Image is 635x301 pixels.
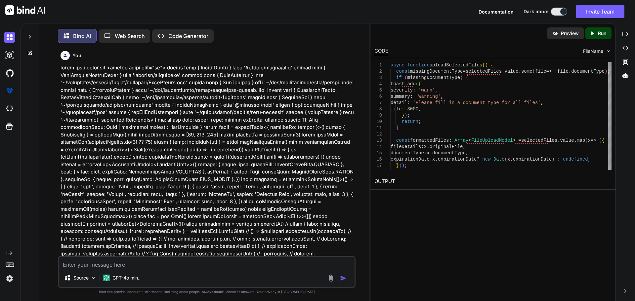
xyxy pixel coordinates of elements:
[402,113,404,118] span: }
[327,274,335,282] img: attachment
[374,163,382,169] div: 17
[396,69,410,74] span: const
[391,106,402,112] span: life
[407,100,410,105] span: :
[479,8,514,15] button: Documentation
[396,163,399,168] span: }
[605,69,607,74] span: )
[374,119,382,125] div: 10
[429,157,432,162] span: :
[466,150,468,156] span: ,
[396,75,402,80] span: if
[535,69,546,74] span: file
[577,138,585,143] span: map
[402,163,404,168] span: )
[574,138,576,143] span: .
[485,62,487,68] span: )
[552,157,554,162] span: )
[435,88,438,93] span: ,
[391,81,404,87] span: toast
[507,157,510,162] span: x
[4,273,15,284] img: settings
[568,69,571,74] span: .
[606,48,612,54] img: chevron down
[396,125,399,131] span: }
[374,47,388,55] div: CODE
[598,30,606,37] p: Run
[374,81,382,87] div: 4
[438,157,477,162] span: expirationDate
[466,75,468,80] span: {
[576,5,624,18] button: Invite Team
[391,94,410,99] span: summary
[374,112,382,119] div: 9
[407,75,460,80] span: missingDocumentType
[4,32,15,43] img: darkChat
[407,106,418,112] span: 3000
[402,119,418,124] span: return
[463,144,465,149] span: ,
[4,50,15,61] img: darkAi-studio
[5,5,45,15] img: Bind AI
[374,131,382,137] div: 12
[115,32,145,40] p: Web Search
[58,289,356,294] p: Bind can provide inaccurate information, including about people. Always double-check its answers....
[410,69,463,74] span: missingDocumentType
[4,85,15,96] img: premium
[602,138,604,143] span: {
[418,81,421,87] span: {
[404,75,407,80] span: (
[374,94,382,100] div: 6
[391,100,407,105] span: detail
[4,103,15,114] img: cloudideIcon
[502,69,504,74] span: .
[429,62,482,68] span: uploadSelectedFiles
[429,144,463,149] span: originalFile
[404,113,407,118] span: )
[561,30,579,37] p: Preview
[449,138,451,143] span: :
[471,138,513,143] span: FileUploadModel
[407,62,429,68] span: function
[518,138,521,143] span: =
[504,69,518,74] span: value
[404,163,407,168] span: ;
[424,144,426,149] span: x
[374,75,382,81] div: 3
[374,68,382,75] div: 2
[546,69,552,74] span: =>
[588,138,590,143] span: x
[563,157,588,162] span: undefined
[468,138,471,143] span: <
[540,100,543,105] span: ,
[407,113,410,118] span: ;
[374,100,382,106] div: 7
[73,275,89,281] p: Source
[466,69,502,74] span: selectedFiles
[524,8,548,15] span: Dark mode
[407,81,415,87] span: add
[557,138,560,143] span: .
[513,138,515,143] span: >
[374,62,382,68] div: 1
[391,88,413,93] span: severity
[479,9,514,15] span: Documentation
[370,174,615,189] h2: OUTPUT
[413,100,540,105] span: 'Please fill in a document type for all files'
[391,150,424,156] span: documentType
[518,69,521,74] span: .
[591,138,596,143] span: =>
[396,138,410,143] span: const
[477,157,479,162] span: ?
[413,88,415,93] span: :
[374,125,382,131] div: 11
[427,150,429,156] span: x
[424,150,426,156] span: :
[482,157,490,162] span: new
[415,94,441,99] span: 'Warning'
[418,106,421,112] span: ,
[340,275,347,282] img: icon
[418,119,421,124] span: ;
[391,144,421,149] span: fileDetails
[532,69,535,74] span: (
